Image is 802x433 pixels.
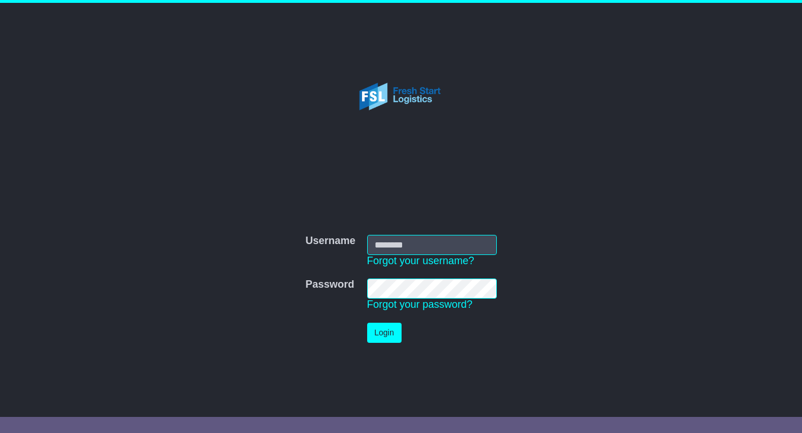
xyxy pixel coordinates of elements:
[367,299,473,310] a: Forgot your password?
[305,279,354,291] label: Password
[305,235,355,248] label: Username
[367,255,474,266] a: Forgot your username?
[367,323,402,343] button: Login
[340,48,462,145] img: Fresh Start Logistics Pty Ltd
